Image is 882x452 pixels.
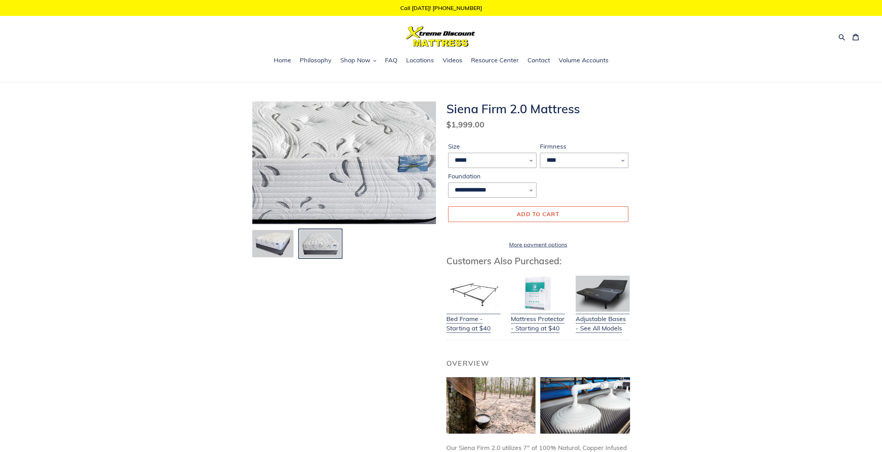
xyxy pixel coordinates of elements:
span: Philosophy [300,56,332,64]
img: Bed Frame [446,276,500,312]
a: Videos [439,55,466,66]
span: $1,999.00 [446,119,484,130]
button: Shop Now [337,55,380,66]
label: Size [448,142,536,151]
img: Load image into Gallery viewer, Siena-firm-angled [252,229,294,258]
a: Resource Center [468,55,522,66]
img: Load image into Gallery viewer, Siena-firm [299,229,342,258]
span: Home [274,56,291,64]
a: Locations [403,55,437,66]
label: Firmness [540,142,628,151]
span: Contact [527,56,550,64]
img: Mattress Protector [511,276,565,312]
h3: Customers Also Purchased: [446,256,630,266]
img: Adjustable Base [576,276,630,312]
a: FAQ [382,55,401,66]
a: Contact [524,55,553,66]
a: Bed Frame - Starting at $40 [446,305,500,333]
a: More payment options [448,240,628,249]
h2: Overview [446,359,630,367]
a: Volume Accounts [555,55,612,66]
a: Adjustable Bases - See All Models [576,305,630,333]
label: Foundation [448,171,536,181]
span: Shop Now [340,56,370,64]
button: Add to cart [448,206,628,222]
h1: Siena Firm 2.0 Mattress [446,101,630,116]
a: Home [270,55,295,66]
img: Xtreme Discount Mattress [406,26,475,47]
span: Locations [406,56,434,64]
a: Mattress Protector - Starting at $40 [511,305,565,333]
span: FAQ [385,56,398,64]
a: Philosophy [296,55,335,66]
span: Add to cart [517,211,559,218]
span: Videos [443,56,462,64]
span: Resource Center [471,56,519,64]
span: Volume Accounts [559,56,609,64]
